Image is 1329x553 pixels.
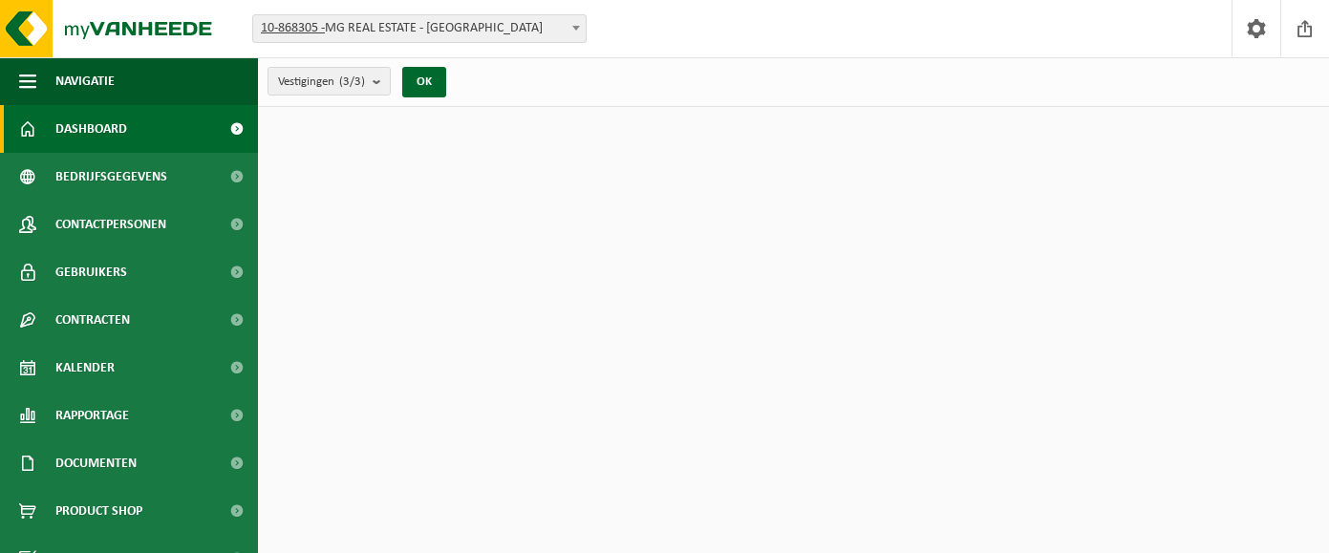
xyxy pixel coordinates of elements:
[253,15,586,42] span: 10-868305 - MG REAL ESTATE - GENT
[55,487,142,535] span: Product Shop
[268,67,391,96] button: Vestigingen(3/3)
[339,75,365,88] count: (3/3)
[55,201,166,248] span: Contactpersonen
[55,153,167,201] span: Bedrijfsgegevens
[55,296,130,344] span: Contracten
[55,439,137,487] span: Documenten
[55,392,129,439] span: Rapportage
[55,248,127,296] span: Gebruikers
[261,21,325,35] tcxspan: Call 10-868305 - via 3CX
[55,105,127,153] span: Dashboard
[252,14,587,43] span: 10-868305 - MG REAL ESTATE - GENT
[55,57,115,105] span: Navigatie
[55,344,115,392] span: Kalender
[278,68,365,96] span: Vestigingen
[402,67,446,97] button: OK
